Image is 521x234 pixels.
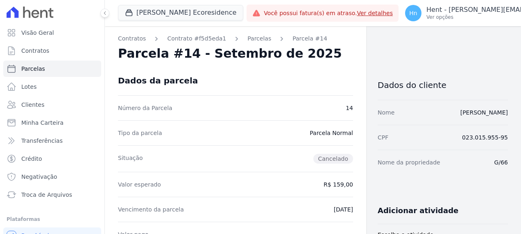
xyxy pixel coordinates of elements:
[118,129,162,137] dt: Tipo da parcela
[21,155,42,163] span: Crédito
[3,187,101,203] a: Troca de Arquivos
[118,76,198,85] div: Dados da parcela
[21,119,63,127] span: Minha Carteira
[494,158,508,166] dd: G/66
[378,108,394,117] dt: Nome
[462,133,508,142] dd: 023.015.955-95
[357,10,393,16] a: Ver detalhes
[324,180,353,189] dd: R$ 159,00
[313,154,353,164] span: Cancelado
[21,191,72,199] span: Troca de Arquivos
[167,34,226,43] a: Contrato #f5d5eda1
[3,151,101,167] a: Crédito
[21,47,49,55] span: Contratos
[21,101,44,109] span: Clientes
[378,206,458,216] h3: Adicionar atividade
[118,34,146,43] a: Contratos
[118,5,243,20] button: [PERSON_NAME] Ecoresidence
[118,180,161,189] dt: Valor esperado
[118,34,353,43] nav: Breadcrumb
[118,46,342,61] h2: Parcela #14 - Setembro de 2025
[334,205,353,214] dd: [DATE]
[3,79,101,95] a: Lotes
[264,9,393,18] span: Você possui fatura(s) em atraso.
[21,65,45,73] span: Parcelas
[247,34,271,43] a: Parcelas
[21,173,57,181] span: Negativação
[21,83,37,91] span: Lotes
[3,25,101,41] a: Visão Geral
[346,104,353,112] dd: 14
[409,10,417,16] span: Hn
[378,158,440,166] dt: Nome da propriedade
[21,29,54,37] span: Visão Geral
[3,61,101,77] a: Parcelas
[118,104,172,112] dt: Número da Parcela
[378,133,388,142] dt: CPF
[3,169,101,185] a: Negativação
[292,34,327,43] a: Parcela #14
[460,109,508,116] a: [PERSON_NAME]
[3,133,101,149] a: Transferências
[3,115,101,131] a: Minha Carteira
[378,80,508,90] h3: Dados do cliente
[3,97,101,113] a: Clientes
[3,43,101,59] a: Contratos
[21,137,63,145] span: Transferências
[7,214,98,224] div: Plataformas
[118,205,184,214] dt: Vencimento da parcela
[118,154,143,164] dt: Situação
[310,129,353,137] dd: Parcela Normal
